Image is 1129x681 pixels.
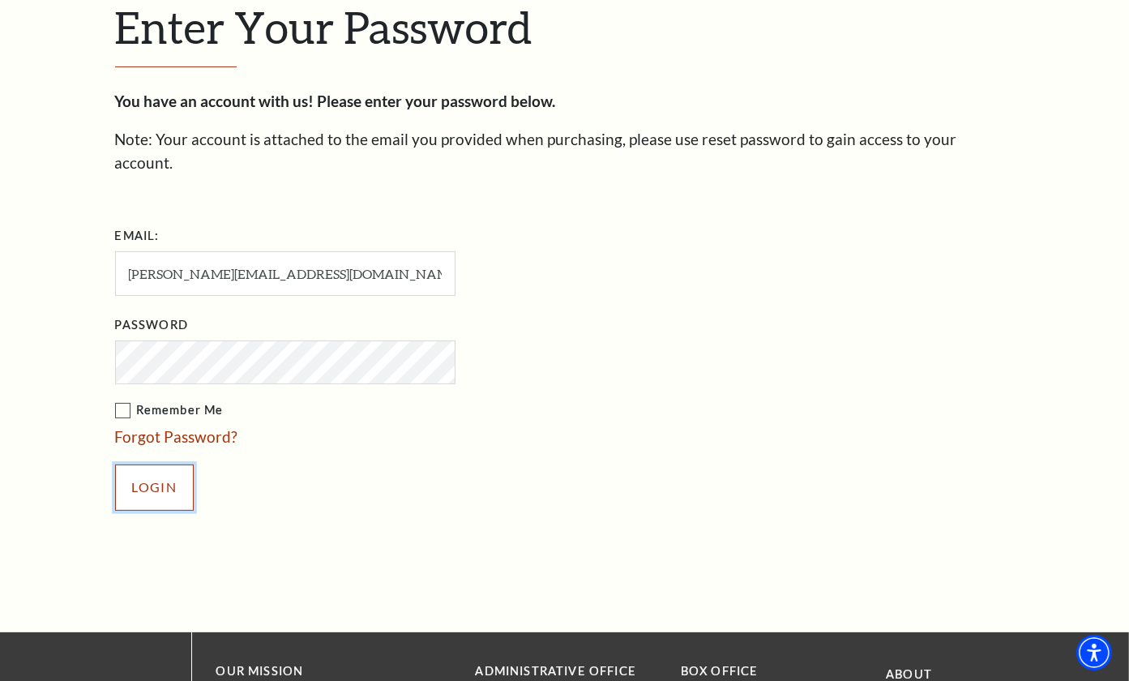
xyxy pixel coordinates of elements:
p: Note: Your account is attached to the email you provided when purchasing, please use reset passwo... [115,128,1015,174]
a: About [886,667,932,681]
input: Submit button [115,465,194,510]
a: Forgot Password? [115,427,238,446]
div: Accessibility Menu [1076,635,1112,670]
strong: Please enter your password below. [318,92,556,110]
label: Remember Me [115,400,618,421]
span: Enter Your Password [115,1,532,53]
label: Email: [115,226,160,246]
strong: You have an account with us! [115,92,314,110]
input: Required [115,251,455,296]
label: Password [115,315,188,336]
